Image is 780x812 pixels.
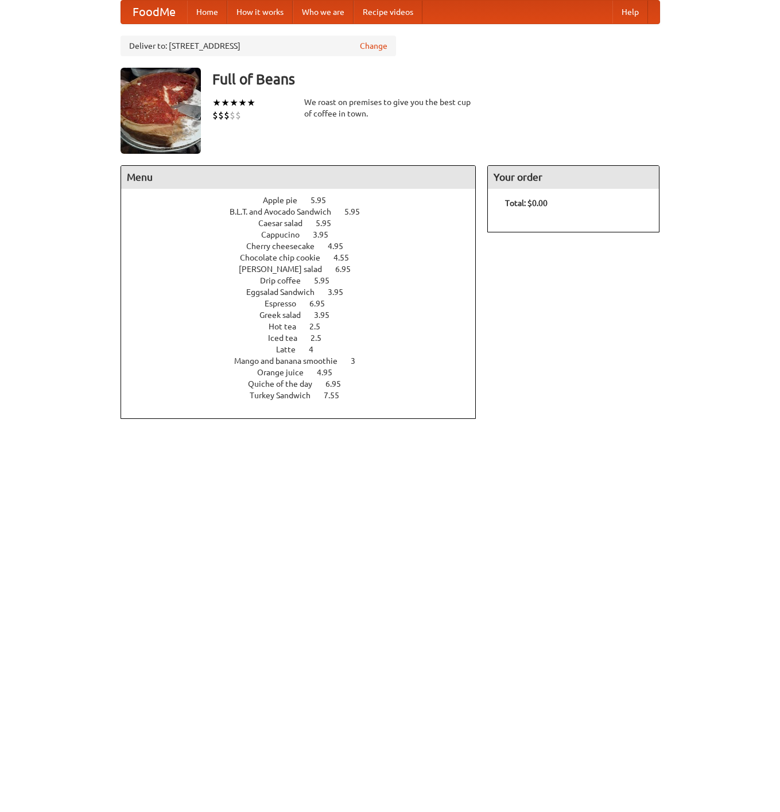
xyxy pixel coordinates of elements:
a: Hot tea 2.5 [269,322,342,331]
span: 6.95 [335,265,362,274]
li: ★ [221,96,230,109]
span: Hot tea [269,322,308,331]
span: 3 [351,356,367,366]
span: Latte [276,345,307,354]
span: B.L.T. and Avocado Sandwich [230,207,343,216]
li: ★ [230,96,238,109]
span: 3.95 [313,230,340,239]
a: Turkey Sandwich 7.55 [250,391,360,400]
a: B.L.T. and Avocado Sandwich 5.95 [230,207,381,216]
a: Chocolate chip cookie 4.55 [240,253,370,262]
span: 5.95 [316,219,343,228]
a: Who we are [293,1,354,24]
a: Drip coffee 5.95 [260,276,351,285]
img: angular.jpg [121,68,201,154]
span: Mango and banana smoothie [234,356,349,366]
span: Espresso [265,299,308,308]
div: We roast on premises to give you the best cup of coffee in town. [304,96,476,119]
li: ★ [238,96,247,109]
a: Greek salad 3.95 [259,310,351,320]
a: Apple pie 5.95 [263,196,347,205]
li: $ [235,109,241,122]
a: Change [360,40,387,52]
li: ★ [212,96,221,109]
li: ★ [247,96,255,109]
a: [PERSON_NAME] salad 6.95 [239,265,372,274]
span: 5.95 [311,196,337,205]
li: $ [212,109,218,122]
a: Quiche of the day 6.95 [248,379,362,388]
a: Recipe videos [354,1,422,24]
span: 4 [309,345,325,354]
span: Apple pie [263,196,309,205]
span: Caesar salad [258,219,314,228]
span: 4.95 [328,242,355,251]
span: Orange juice [257,368,315,377]
span: 4.95 [317,368,344,377]
h3: Full of Beans [212,68,660,91]
a: Espresso 6.95 [265,299,346,308]
li: $ [218,109,224,122]
a: FoodMe [121,1,187,24]
h4: Your order [488,166,659,189]
li: $ [224,109,230,122]
span: 3.95 [328,287,355,297]
span: 5.95 [344,207,371,216]
a: Eggsalad Sandwich 3.95 [246,287,364,297]
span: Turkey Sandwich [250,391,322,400]
span: 6.95 [325,379,352,388]
a: Iced tea 2.5 [268,333,343,343]
span: 5.95 [314,276,341,285]
span: 2.5 [309,322,332,331]
span: Chocolate chip cookie [240,253,332,262]
span: 3.95 [314,310,341,320]
span: Cherry cheesecake [246,242,326,251]
a: Latte 4 [276,345,335,354]
li: $ [230,109,235,122]
span: Iced tea [268,333,309,343]
span: Quiche of the day [248,379,324,388]
div: Deliver to: [STREET_ADDRESS] [121,36,396,56]
a: Cappucino 3.95 [261,230,350,239]
a: Caesar salad 5.95 [258,219,352,228]
span: Eggsalad Sandwich [246,287,326,297]
span: Greek salad [259,310,312,320]
a: Help [612,1,648,24]
span: Drip coffee [260,276,312,285]
span: 7.55 [324,391,351,400]
span: 6.95 [309,299,336,308]
span: [PERSON_NAME] salad [239,265,333,274]
a: Orange juice 4.95 [257,368,354,377]
h4: Menu [121,166,476,189]
span: 4.55 [333,253,360,262]
a: Cherry cheesecake 4.95 [246,242,364,251]
span: Cappucino [261,230,311,239]
a: Home [187,1,227,24]
a: Mango and banana smoothie 3 [234,356,377,366]
a: How it works [227,1,293,24]
b: Total: $0.00 [505,199,548,208]
span: 2.5 [311,333,333,343]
